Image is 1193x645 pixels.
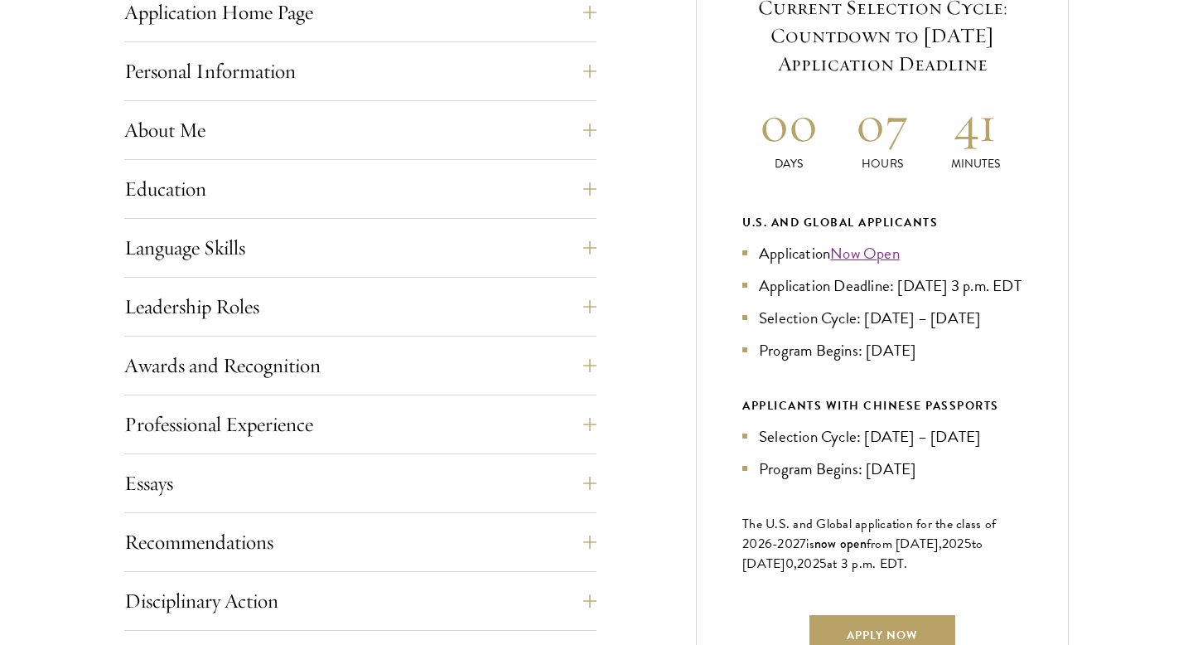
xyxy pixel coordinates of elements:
span: 5 [819,554,827,574]
span: at 3 p.m. EDT. [827,554,908,574]
h2: 07 [836,93,930,155]
li: Application Deadline: [DATE] 3 p.m. EDT [742,274,1022,298]
span: to [DATE] [742,534,983,574]
span: 202 [797,554,819,574]
span: 6 [765,534,772,554]
div: APPLICANTS WITH CHINESE PASSPORTS [742,395,1022,416]
div: U.S. and Global Applicants [742,212,1022,233]
button: Personal Information [124,51,596,91]
span: from [DATE], [867,534,942,554]
span: The U.S. and Global application for the class of 202 [742,514,996,554]
p: Minutes [929,155,1022,172]
span: is [806,534,814,554]
li: Application [742,241,1022,265]
button: Essays [124,463,596,503]
h2: 00 [742,93,836,155]
button: About Me [124,110,596,150]
li: Program Begins: [DATE] [742,338,1022,362]
p: Hours [836,155,930,172]
li: Program Begins: [DATE] [742,457,1022,481]
li: Selection Cycle: [DATE] – [DATE] [742,306,1022,330]
a: Now Open [830,241,900,265]
span: -202 [772,534,799,554]
p: Days [742,155,836,172]
button: Professional Experience [124,405,596,444]
button: Leadership Roles [124,287,596,327]
span: 0 [785,554,794,574]
span: 202 [942,534,964,554]
button: Disciplinary Action [124,581,596,621]
li: Selection Cycle: [DATE] – [DATE] [742,424,1022,449]
button: Language Skills [124,228,596,268]
button: Recommendations [124,522,596,562]
span: , [794,554,797,574]
span: 5 [964,534,972,554]
h2: 41 [929,93,1022,155]
button: Awards and Recognition [124,346,596,386]
span: now open [814,534,867,553]
button: Education [124,169,596,209]
span: 7 [799,534,806,554]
